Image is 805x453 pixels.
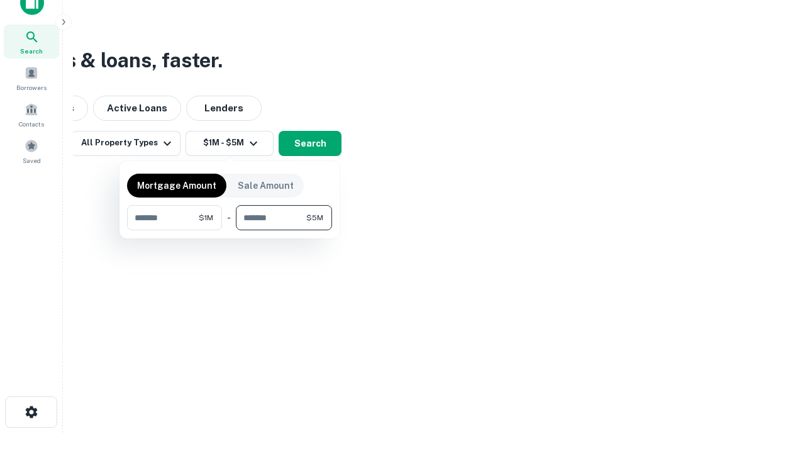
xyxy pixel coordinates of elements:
[227,205,231,230] div: -
[238,179,294,193] p: Sale Amount
[742,352,805,413] iframe: Chat Widget
[137,179,216,193] p: Mortgage Amount
[199,212,213,223] span: $1M
[306,212,323,223] span: $5M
